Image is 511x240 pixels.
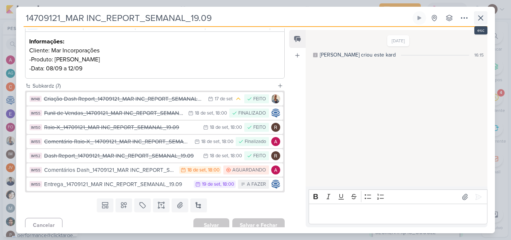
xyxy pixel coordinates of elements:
div: Subkardz (7) [33,82,274,90]
div: Prioridade Média [235,95,242,103]
div: , 18:00 [213,111,227,116]
p: -Data: 08/09 a 12/09 [29,64,281,73]
strong: Informações: [29,38,64,45]
div: [PERSON_NAME] criou este kard [320,51,396,59]
div: Criação Dash Report_14709121_MAR INC_REPORT_SEMANAL_19.09 [44,95,204,103]
div: FEITO [253,95,266,103]
img: Iara Santos [271,94,280,103]
div: 18 de set [210,154,228,158]
div: , 18:00 [228,154,242,158]
img: Caroline Traven De Andrade [271,180,280,189]
img: Caroline Traven De Andrade [271,109,280,118]
div: IM150 [30,124,42,130]
div: 18 de set [187,168,206,173]
button: IM152 Dash Report_14709121_MAR INC_REPORT_SEMANAL_19.09 18 de set , 18:00 FEITO [27,149,283,162]
div: IM148 [30,96,42,102]
button: IM155 Comentário Raio-X_ 14709121_MAR INC_REPORT_SEMANAL_19.09 18 de set , 18:00 FInalizado [27,135,283,148]
button: IM148 Criação Dash Report_14709121_MAR INC_REPORT_SEMANAL_19.09 17 de set FEITO [27,92,283,106]
div: A FAZER [247,181,266,188]
div: IM152 [30,153,42,159]
div: Comentário Raio-X_ 14709121_MAR INC_REPORT_SEMANAL_19.09 [44,137,191,146]
div: IM155 [30,181,42,187]
div: 18 de set [195,111,213,116]
div: Raio-X_14709121_MAR INC_REPORT_SEMANAL_19.09 [44,123,199,132]
div: Comentários Dash_14709121_MAR INC_REPORT_SEMANAL_19.09 [44,166,175,174]
div: 18 de set [201,139,220,144]
div: Editor editing area: main [25,31,285,79]
div: Funil de Vendas_14709121_MAR INC_REPORT_SEMANAL_19.09 [44,109,184,118]
div: , 18:00 [228,125,242,130]
button: IM155 Funil de Vendas_14709121_MAR INC_REPORT_SEMANAL_19.09 18 de set , 18:00 FINALIZADO [27,106,283,120]
div: FEITO [253,152,266,160]
div: 18 de set [210,125,228,130]
p: -Produto: [PERSON_NAME] [29,55,281,64]
div: FEITO [253,124,266,131]
div: IM155 [30,110,42,116]
img: Rafael Dornelles [271,151,280,160]
div: FINALIZADO [238,110,266,117]
div: , 18:00 [220,182,234,187]
button: IM155 Comentários Dash_14709121_MAR INC_REPORT_SEMANAL_19.09 18 de set , 18:00 AGUARDANDO [27,163,283,177]
div: IM155 [30,167,42,173]
img: Alessandra Gomes [271,165,280,174]
div: Entrega_14709121_MAR INC_REPORT_SEMANAL_19.09 [44,180,190,189]
img: Alessandra Gomes [271,137,280,146]
div: 16:15 [474,52,484,58]
input: Kard Sem Título [24,11,411,25]
button: IM150 Raio-X_14709121_MAR INC_REPORT_SEMANAL_19.09 18 de set , 18:00 FEITO [27,121,283,134]
img: Rafael Dornelles [271,123,280,132]
div: IM155 [30,139,42,145]
button: IM155 Entrega_14709121_MAR INC_REPORT_SEMANAL_19.09 19 de set , 18:00 A FAZER [27,177,283,191]
div: AGUARDANDO [232,167,266,174]
div: Ligar relógio [416,15,422,21]
div: , 18:00 [206,168,220,173]
div: Editor toolbar [309,189,487,204]
div: , 18:00 [220,139,233,144]
p: Cliente: Mar Incorporações [29,46,281,55]
div: FInalizado [245,138,266,146]
div: esc [474,26,487,34]
div: Editor editing area: main [309,204,487,224]
div: 17 de set [215,97,233,101]
div: 19 de set [202,182,220,187]
button: Cancelar [25,218,62,233]
div: Dash Report_14709121_MAR INC_REPORT_SEMANAL_19.09 [44,152,199,160]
